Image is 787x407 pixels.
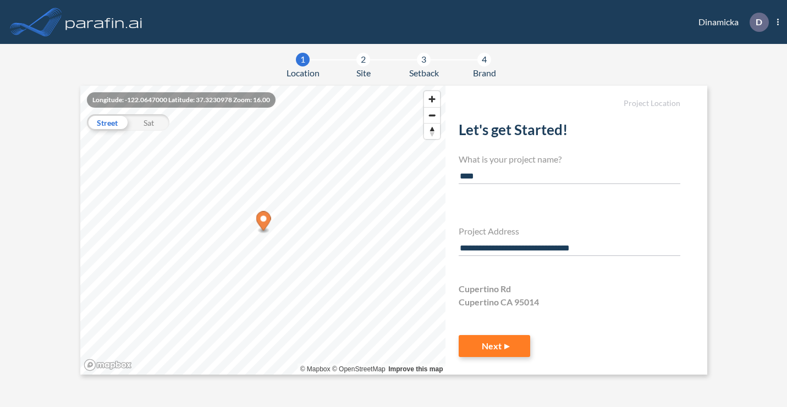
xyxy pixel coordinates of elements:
[424,124,440,139] span: Reset bearing to north
[473,66,496,80] span: Brand
[332,365,386,373] a: OpenStreetMap
[388,365,443,373] a: Improve this map
[84,359,132,371] a: Mapbox homepage
[296,53,310,66] div: 1
[459,121,680,143] h2: Let's get Started!
[417,53,431,66] div: 3
[459,296,539,309] span: Cupertino CA 95014
[63,11,145,33] img: logo
[256,211,271,234] div: Map marker
[87,92,276,108] div: Longitude: -122.0647000 Latitude: 37.3230978 Zoom: 16.00
[356,53,370,66] div: 2
[80,86,446,375] canvas: Map
[459,99,680,108] h5: Project Location
[424,123,440,139] button: Reset bearing to north
[300,365,331,373] a: Mapbox
[459,154,680,164] h4: What is your project name?
[477,53,491,66] div: 4
[756,17,762,27] p: D
[459,282,511,296] span: Cupertino Rd
[128,114,169,131] div: Sat
[424,107,440,123] button: Zoom out
[87,114,128,131] div: Street
[459,226,680,236] h4: Project Address
[682,13,779,32] div: Dinamicka
[459,335,530,357] button: Next
[287,66,320,80] span: Location
[424,91,440,107] button: Zoom in
[356,66,371,80] span: Site
[409,66,439,80] span: Setback
[424,108,440,123] span: Zoom out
